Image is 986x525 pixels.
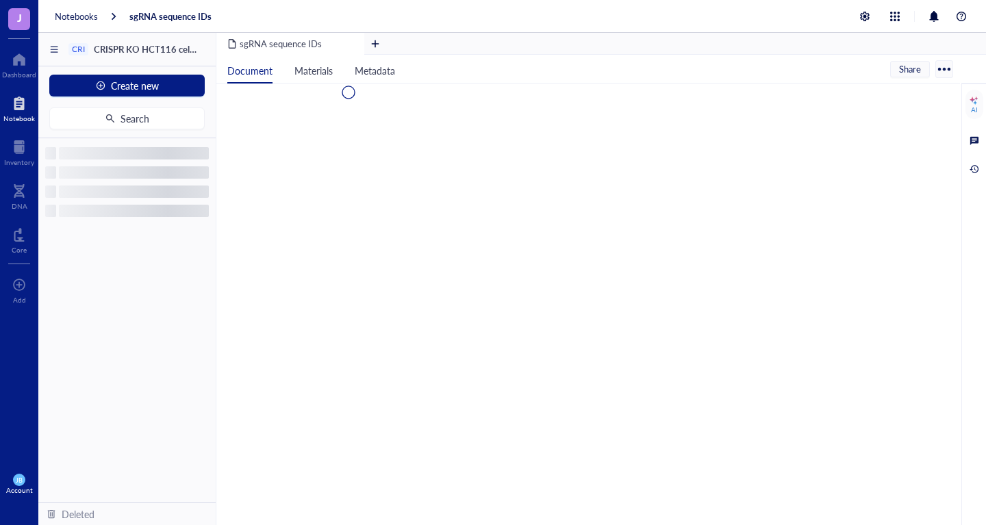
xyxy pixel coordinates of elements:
[4,136,34,166] a: Inventory
[12,202,27,210] div: DNA
[899,63,921,75] span: Share
[294,64,333,77] span: Materials
[4,158,34,166] div: Inventory
[94,42,212,55] span: CRISPR KO HCT116 cell lines
[49,107,205,129] button: Search
[12,224,27,254] a: Core
[16,476,22,484] span: JB
[62,507,94,522] div: Deleted
[12,246,27,254] div: Core
[13,296,26,304] div: Add
[3,92,35,123] a: Notebook
[12,180,27,210] a: DNA
[355,64,395,77] span: Metadata
[890,61,930,77] button: Share
[49,75,205,97] button: Create new
[121,113,149,124] span: Search
[17,9,22,26] span: J
[6,486,33,494] div: Account
[3,114,35,123] div: Notebook
[111,80,159,91] span: Create new
[72,44,85,54] div: CRI
[129,10,212,23] a: sgRNA sequence IDs
[2,71,36,79] div: Dashboard
[227,64,273,77] span: Document
[2,49,36,79] a: Dashboard
[55,10,98,23] a: Notebooks
[971,105,978,114] div: AI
